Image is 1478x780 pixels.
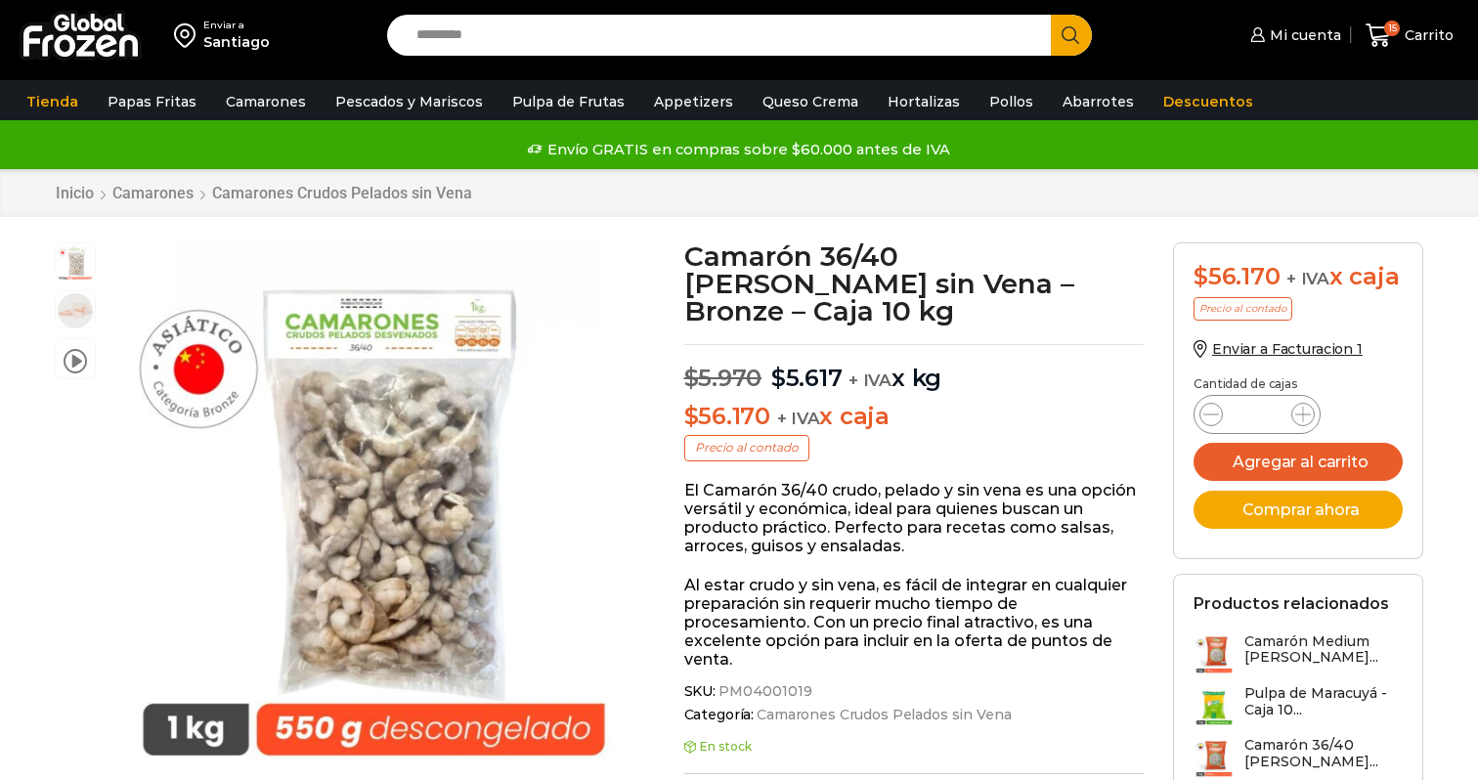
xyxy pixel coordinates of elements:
[211,184,473,202] a: Camarones Crudos Pelados sin Vena
[1194,594,1389,613] h2: Productos relacionados
[1194,297,1292,321] p: Precio al contado
[55,184,95,202] a: Inicio
[684,707,1145,723] span: Categoría:
[684,402,699,430] span: $
[203,19,270,32] div: Enviar a
[979,83,1043,120] a: Pollos
[1400,25,1454,45] span: Carrito
[1244,633,1403,667] h3: Camarón Medium [PERSON_NAME]...
[684,242,1145,325] h1: Camarón 36/40 [PERSON_NAME] sin Vena – Bronze – Caja 10 kg
[502,83,634,120] a: Pulpa de Frutas
[1384,21,1400,36] span: 15
[1053,83,1144,120] a: Abarrotes
[684,402,770,430] bdi: 56.170
[684,344,1145,393] p: x kg
[684,683,1145,700] span: SKU:
[1245,16,1341,55] a: Mi cuenta
[684,364,762,392] bdi: 5.970
[1239,401,1276,428] input: Product quantity
[684,364,699,392] span: $
[1194,443,1403,481] button: Agregar al carrito
[1194,262,1280,290] bdi: 56.170
[684,435,809,460] p: Precio al contado
[111,184,195,202] a: Camarones
[98,83,206,120] a: Papas Fritas
[56,291,95,330] span: 36/40 rpd bronze
[1194,377,1403,391] p: Cantidad de cajas
[848,370,891,390] span: + IVA
[777,409,820,428] span: + IVA
[1194,633,1403,675] a: Camarón Medium [PERSON_NAME]...
[754,707,1011,723] a: Camarones Crudos Pelados sin Vena
[326,83,493,120] a: Pescados y Mariscos
[1244,737,1403,770] h3: Camarón 36/40 [PERSON_NAME]...
[1194,491,1403,529] button: Comprar ahora
[1194,737,1403,779] a: Camarón 36/40 [PERSON_NAME]...
[17,83,88,120] a: Tienda
[1194,263,1403,291] div: x caja
[684,740,1145,754] p: En stock
[1286,269,1329,288] span: + IVA
[771,364,843,392] bdi: 5.617
[1361,13,1458,59] a: 15 Carrito
[1194,340,1363,358] a: Enviar a Facturacion 1
[1265,25,1341,45] span: Mi cuenta
[684,481,1145,556] p: El Camarón 36/40 crudo, pelado y sin vena es una opción versátil y económica, ideal para quienes ...
[203,32,270,52] div: Santiago
[1153,83,1263,120] a: Descuentos
[1194,685,1403,727] a: Pulpa de Maracuyá - Caja 10...
[878,83,970,120] a: Hortalizas
[684,403,1145,431] p: x caja
[1212,340,1363,358] span: Enviar a Facturacion 1
[1051,15,1092,56] button: Search button
[684,576,1145,670] p: Al estar crudo y sin vena, es fácil de integrar en cualquier preparación sin requerir mucho tiemp...
[55,184,473,202] nav: Breadcrumb
[753,83,868,120] a: Queso Crema
[771,364,786,392] span: $
[1244,685,1403,718] h3: Pulpa de Maracuyá - Caja 10...
[216,83,316,120] a: Camarones
[644,83,743,120] a: Appetizers
[1194,262,1208,290] span: $
[56,243,95,282] span: Camaron 36/40 RPD Bronze
[174,19,203,52] img: address-field-icon.svg
[716,683,812,700] span: PM04001019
